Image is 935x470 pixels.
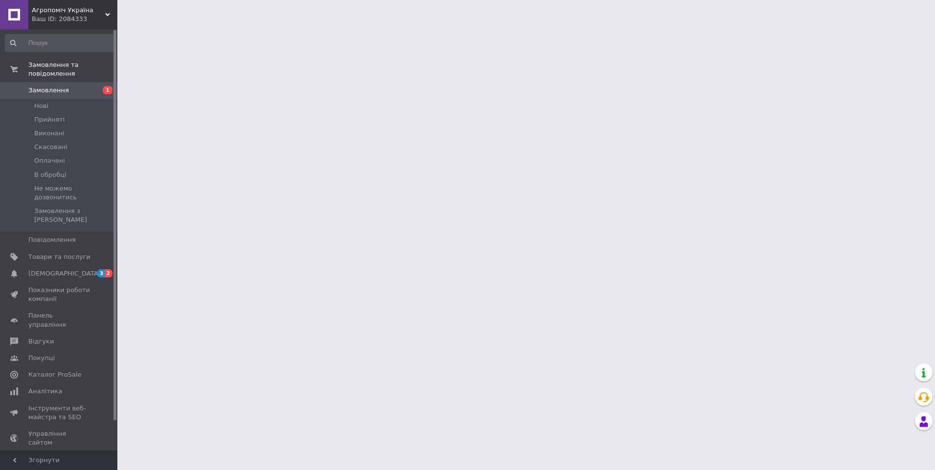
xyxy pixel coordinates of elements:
[34,207,114,224] span: Замовлення з [PERSON_NAME]
[103,86,112,94] span: 1
[34,171,67,179] span: В обробці
[28,311,90,329] span: Панель управління
[28,404,90,422] span: Інструменти веб-майстра та SEO
[28,354,55,363] span: Покупці
[34,184,114,202] span: Не можемо дозвонитись
[34,156,65,165] span: Оплачені
[32,15,117,23] div: Ваш ID: 2084333
[28,235,76,244] span: Повідомлення
[28,86,69,95] span: Замовлення
[97,269,105,278] span: 3
[34,143,67,151] span: Скасовані
[28,61,117,78] span: Замовлення та повідомлення
[28,370,81,379] span: Каталог ProSale
[32,6,105,15] span: Агропоміч Україна
[34,102,48,110] span: Нові
[28,269,101,278] span: [DEMOGRAPHIC_DATA]
[5,34,115,52] input: Пошук
[28,429,90,447] span: Управління сайтом
[28,337,54,346] span: Відгуки
[28,286,90,303] span: Показники роботи компанії
[28,387,62,396] span: Аналітика
[105,269,112,278] span: 2
[34,129,65,138] span: Виконані
[28,253,90,261] span: Товари та послуги
[34,115,65,124] span: Прийняті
